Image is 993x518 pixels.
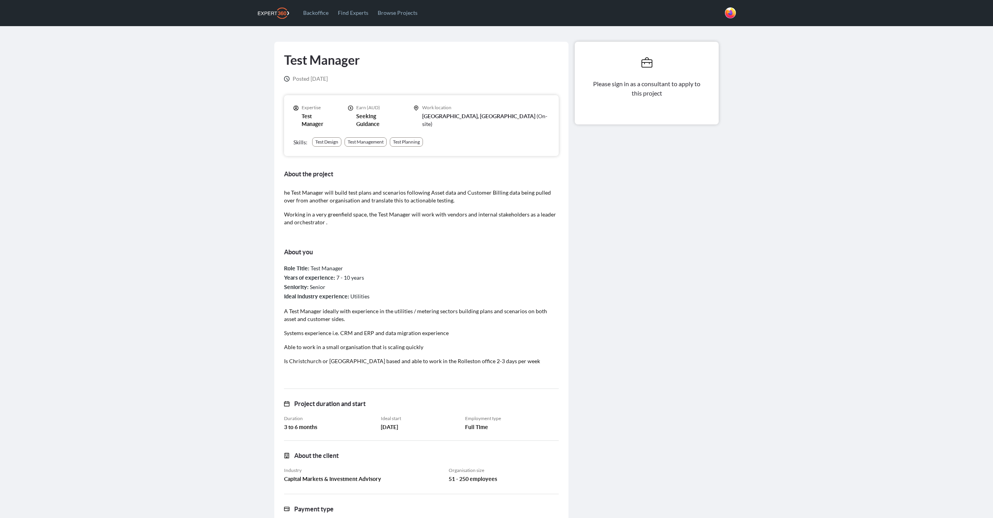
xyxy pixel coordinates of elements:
[284,247,559,257] h3: About you
[284,264,559,273] div: Test Manager
[356,112,398,128] p: Seeking Guidance
[302,112,333,128] p: Test Manager
[293,75,309,82] span: Posted
[293,75,328,83] span: [DATE]
[284,189,559,204] p: he Test Manager will build test plans and scenarios following Asset data and Customer Billing dat...
[348,105,353,111] svg: icon
[284,343,559,351] p: Able to work in a small organisation that is scaling quickly
[284,415,303,422] span: Duration
[422,113,535,119] span: [GEOGRAPHIC_DATA], [GEOGRAPHIC_DATA]
[258,7,289,19] img: Expert360
[381,415,401,422] span: Ideal start
[284,76,290,82] svg: icon
[393,139,420,145] div: Test Planning
[449,467,484,474] span: Organisation size
[284,275,335,281] label: Years of experience :
[284,265,309,271] label: Role Title :
[284,329,559,337] p: Systems experience i.e. CRM and ERP and data migration experience
[641,57,652,68] svg: icon
[293,139,307,145] span: Skills:
[422,105,550,111] p: Work location
[356,105,398,111] p: Earn (AUD)
[284,169,559,179] h3: About the project
[294,504,334,514] h3: Payment type
[593,80,702,97] span: Please sign in as a consultant to apply to this project
[725,7,736,18] span: Kennith
[293,105,298,111] svg: icon
[284,506,290,512] svg: icon
[284,284,309,290] label: Seniority :
[284,357,559,365] p: Is Christchurch or [GEOGRAPHIC_DATA] based and able to work in the Rolleston office 2-3 days per ...
[381,423,398,431] span: [DATE]
[465,423,488,431] span: Full Time
[284,292,559,301] div: Utilities
[315,139,338,145] div: Test Design
[284,467,302,474] span: Industry
[284,51,360,69] h1: Test Manager
[284,453,290,458] svg: icon
[284,211,559,226] p: Working in a very greenfield space, the Test Manager will work with vendors and internal stakehol...
[284,401,290,406] svg: icon
[284,423,317,431] span: 3 to 6 months
[284,307,559,323] p: A Test Manager ideally with experience in the utilities / metering sectors building plans and sce...
[449,475,497,483] span: 51 - 250 employees
[302,105,333,111] p: Expertise
[284,475,381,483] span: Capital Markets & Investment Advisory
[414,105,419,111] svg: icon
[284,293,349,300] label: Ideal industry experience :
[284,273,559,282] div: 7 - 10 years
[294,398,366,409] h3: Project duration and start
[284,282,559,292] div: Senior
[465,415,501,422] span: Employment type
[294,450,339,461] h3: About the client
[348,139,384,145] div: Test Management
